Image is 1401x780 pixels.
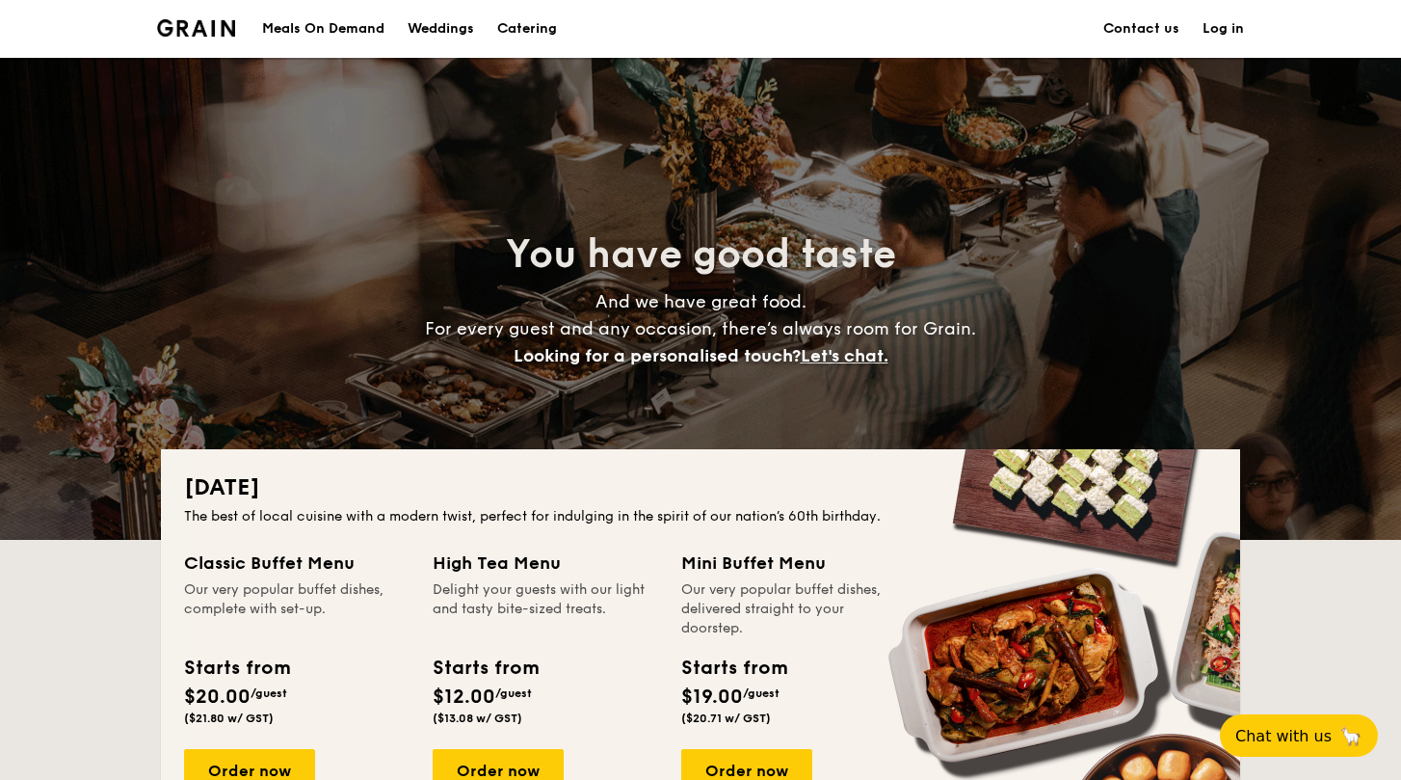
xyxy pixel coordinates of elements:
div: Starts from [681,654,786,683]
button: Chat with us🦙 [1220,714,1378,757]
span: ($20.71 w/ GST) [681,712,771,725]
div: Classic Buffet Menu [184,550,410,577]
span: Chat with us [1235,727,1332,745]
img: Grain [157,19,235,37]
div: High Tea Menu [433,550,658,577]
span: 🦙 [1339,725,1362,747]
a: Logotype [157,19,235,37]
div: Starts from [433,654,538,683]
span: $12.00 [433,686,495,709]
div: Our very popular buffet dishes, complete with set-up. [184,580,410,638]
span: And we have great food. For every guest and any occasion, there’s always room for Grain. [425,291,976,366]
span: $20.00 [184,686,251,709]
span: Looking for a personalised touch? [514,345,801,366]
span: ($13.08 w/ GST) [433,712,522,725]
div: Our very popular buffet dishes, delivered straight to your doorstep. [681,580,907,638]
span: You have good taste [506,231,896,278]
span: Let's chat. [801,345,888,366]
div: The best of local cuisine with a modern twist, perfect for indulging in the spirit of our nation’... [184,507,1217,526]
span: /guest [495,686,532,700]
span: $19.00 [681,686,743,709]
span: ($21.80 w/ GST) [184,712,274,725]
span: /guest [743,686,780,700]
h2: [DATE] [184,472,1217,503]
div: Delight your guests with our light and tasty bite-sized treats. [433,580,658,638]
span: /guest [251,686,287,700]
div: Mini Buffet Menu [681,550,907,577]
div: Starts from [184,654,289,683]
